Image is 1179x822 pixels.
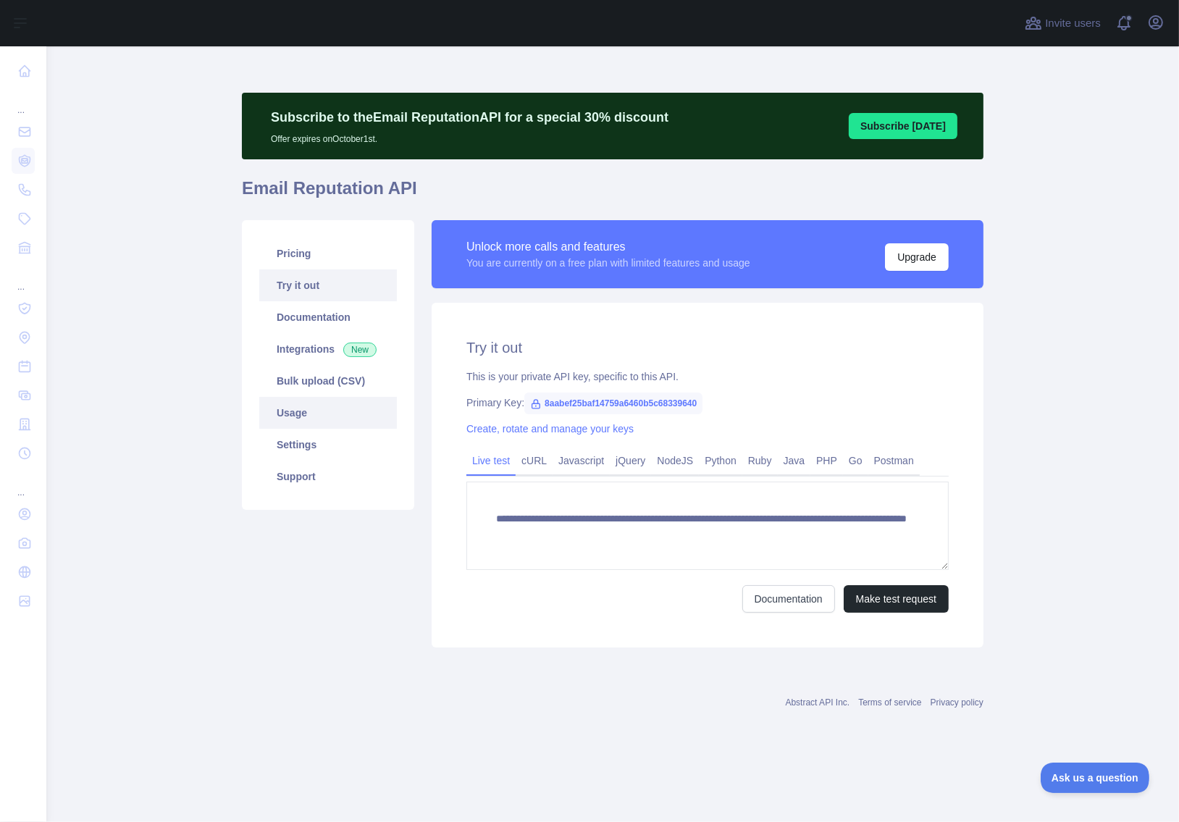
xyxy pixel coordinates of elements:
[259,365,397,397] a: Bulk upload (CSV)
[466,423,634,435] a: Create, rotate and manage your keys
[259,301,397,333] a: Documentation
[553,449,610,472] a: Javascript
[516,449,553,472] a: cURL
[858,697,921,708] a: Terms of service
[849,113,957,139] button: Subscribe [DATE]
[259,238,397,269] a: Pricing
[843,449,868,472] a: Go
[1045,15,1101,32] span: Invite users
[810,449,843,472] a: PHP
[466,369,949,384] div: This is your private API key, specific to this API.
[343,343,377,357] span: New
[259,397,397,429] a: Usage
[651,449,699,472] a: NodeJS
[466,238,750,256] div: Unlock more calls and features
[868,449,920,472] a: Postman
[466,337,949,358] h2: Try it out
[242,177,983,211] h1: Email Reputation API
[259,461,397,492] a: Support
[466,256,750,270] div: You are currently on a free plan with limited features and usage
[466,449,516,472] a: Live test
[699,449,742,472] a: Python
[786,697,850,708] a: Abstract API Inc.
[778,449,811,472] a: Java
[931,697,983,708] a: Privacy policy
[844,585,949,613] button: Make test request
[12,264,35,293] div: ...
[259,269,397,301] a: Try it out
[271,107,668,127] p: Subscribe to the Email Reputation API for a special 30 % discount
[1041,763,1150,793] iframe: Toggle Customer Support
[524,393,702,414] span: 8aabef25baf14759a6460b5c68339640
[466,395,949,410] div: Primary Key:
[610,449,651,472] a: jQuery
[742,585,835,613] a: Documentation
[259,333,397,365] a: Integrations New
[12,469,35,498] div: ...
[259,429,397,461] a: Settings
[12,87,35,116] div: ...
[1022,12,1104,35] button: Invite users
[742,449,778,472] a: Ruby
[271,127,668,145] p: Offer expires on October 1st.
[885,243,949,271] button: Upgrade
